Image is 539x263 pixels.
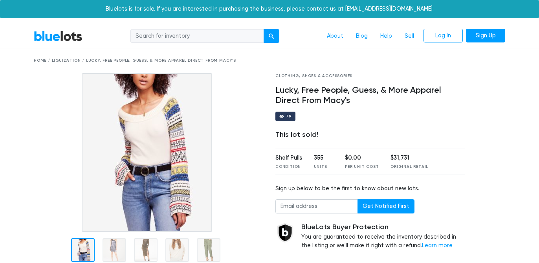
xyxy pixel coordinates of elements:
input: Search for inventory [130,29,264,43]
div: Home / Liquidation / Lucky, Free People, Guess, & More Apparel Direct From Macy's [34,58,505,64]
div: Condition [275,164,302,170]
div: Units [314,164,334,170]
div: You are guaranteed to receive the inventory described in the listing or we'll make it right with ... [301,223,465,250]
div: 355 [314,154,334,162]
h5: BlueLots Buyer Protection [301,223,465,232]
a: About [321,29,350,44]
div: 79 [286,114,291,118]
div: Sign up below to be the first to know about new lots. [275,184,465,193]
img: b2fa9162-ace8-4667-9dc4-efcfc2bc514e-1557071538 [82,73,212,232]
div: Per Unit Cost [345,164,379,170]
div: This lot sold! [275,131,465,139]
div: Clothing, Shoes & Accessories [275,73,465,79]
a: Blog [350,29,374,44]
h4: Lucky, Free People, Guess, & More Apparel Direct From Macy's [275,85,465,106]
a: BlueLots [34,30,82,42]
img: buyer_protection_shield-3b65640a83011c7d3ede35a8e5a80bfdfaa6a97447f0071c1475b91a4b0b3d01.png [275,223,295,243]
a: Sell [398,29,420,44]
input: Email address [275,199,358,213]
button: Get Notified First [357,199,414,213]
a: Sign Up [466,29,505,43]
div: Original Retail [390,164,428,170]
a: Help [374,29,398,44]
div: $0.00 [345,154,379,162]
div: Shelf Pulls [275,154,302,162]
a: Learn more [422,242,453,249]
a: Log In [423,29,463,43]
div: $31,731 [390,154,428,162]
